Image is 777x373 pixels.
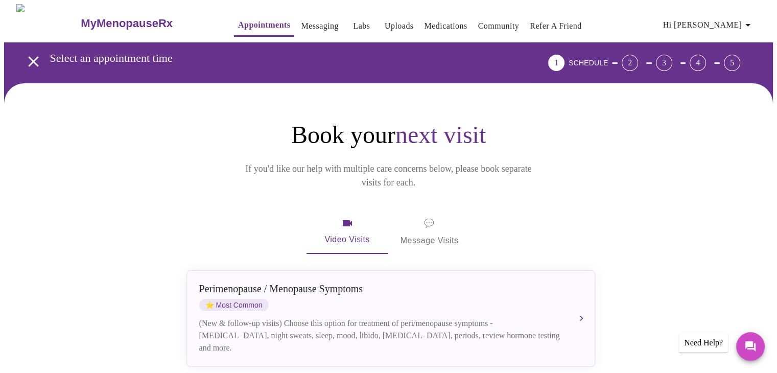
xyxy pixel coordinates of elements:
[234,15,294,37] button: Appointments
[420,16,471,36] button: Medications
[724,55,740,71] div: 5
[18,46,49,77] button: open drawer
[663,18,754,32] span: Hi [PERSON_NAME]
[690,55,706,71] div: 4
[478,19,520,33] a: Community
[199,283,562,295] div: Perimenopause / Menopause Symptoms
[474,16,524,36] button: Community
[231,162,546,190] p: If you'd like our help with multiple care concerns below, please book separate visits for each.
[622,55,638,71] div: 2
[345,16,378,36] button: Labs
[679,333,728,353] div: Need Help?
[526,16,586,36] button: Refer a Friend
[659,15,758,35] button: Hi [PERSON_NAME]
[381,16,418,36] button: Uploads
[16,4,80,42] img: MyMenopauseRx Logo
[199,317,562,354] div: (New & follow-up visits) Choose this option for treatment of peri/menopause symptoms - [MEDICAL_D...
[569,59,608,67] span: SCHEDULE
[656,55,672,71] div: 3
[385,19,414,33] a: Uploads
[401,216,459,248] span: Message Visits
[736,332,765,361] button: Messages
[319,217,376,247] span: Video Visits
[548,55,564,71] div: 1
[186,270,595,367] button: Perimenopause / Menopause SymptomsstarMost Common(New & follow-up visits) Choose this option for ...
[184,120,593,150] h1: Book your
[81,17,173,30] h3: MyMenopauseRx
[297,16,342,36] button: Messaging
[530,19,582,33] a: Refer a Friend
[199,299,269,311] span: Most Common
[50,52,491,65] h3: Select an appointment time
[424,19,467,33] a: Medications
[424,216,434,230] span: message
[80,6,214,41] a: MyMenopauseRx
[238,18,290,32] a: Appointments
[395,121,486,148] span: next visit
[301,19,338,33] a: Messaging
[353,19,370,33] a: Labs
[205,301,214,309] span: star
